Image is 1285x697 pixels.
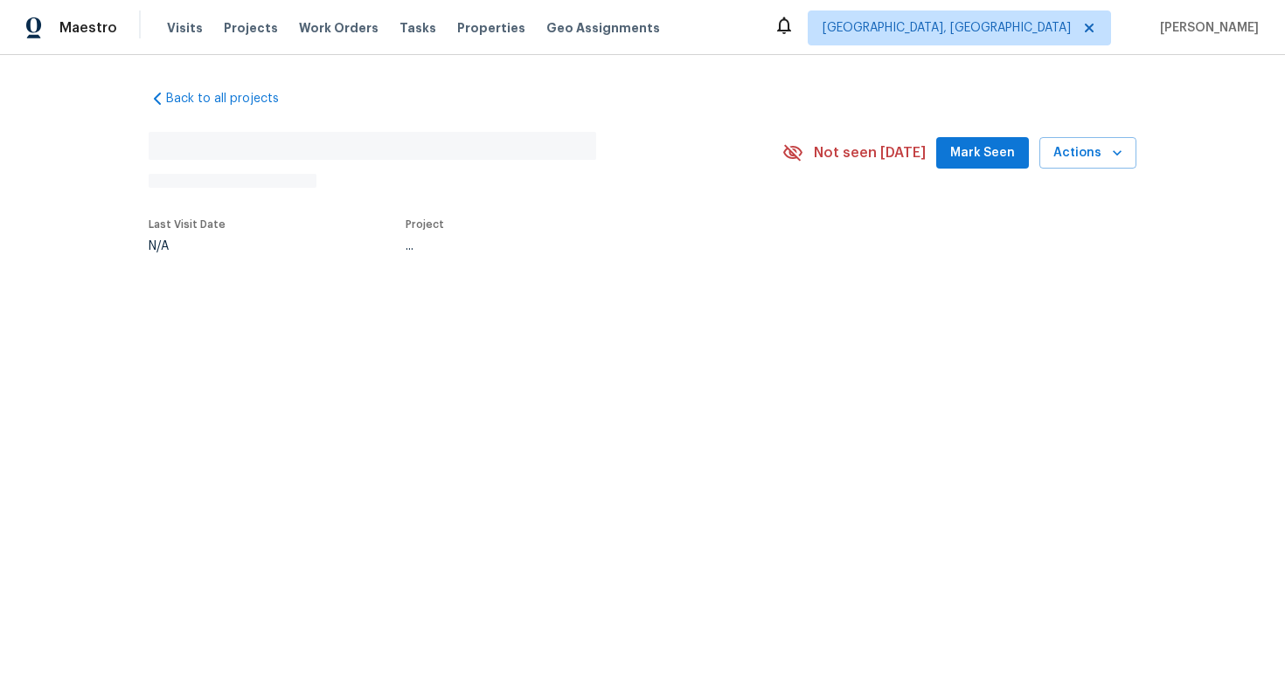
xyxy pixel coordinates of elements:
span: Mark Seen [950,142,1015,164]
span: Last Visit Date [149,219,226,230]
span: Properties [457,19,525,37]
div: ... [406,240,741,252]
button: Mark Seen [936,137,1029,169]
span: Tasks [399,22,436,34]
span: Work Orders [299,19,379,37]
span: Geo Assignments [546,19,660,37]
span: Not seen [DATE] [814,144,926,162]
span: Project [406,219,444,230]
button: Actions [1039,137,1136,169]
span: Maestro [59,19,117,37]
span: Visits [167,19,203,37]
a: Back to all projects [149,90,316,107]
div: N/A [149,240,226,252]
span: [GEOGRAPHIC_DATA], [GEOGRAPHIC_DATA] [823,19,1071,37]
span: Projects [224,19,278,37]
span: [PERSON_NAME] [1153,19,1259,37]
span: Actions [1053,142,1122,164]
